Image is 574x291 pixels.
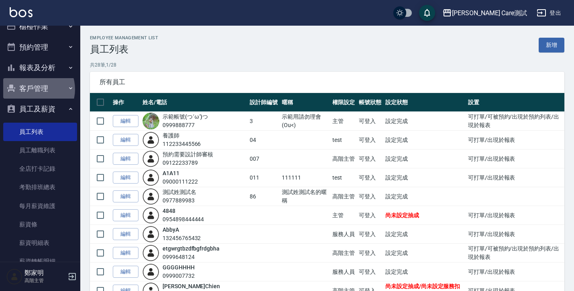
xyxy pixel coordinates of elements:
[3,57,77,78] button: 報表及分析
[383,150,466,168] td: 設定完成
[163,178,197,186] div: 09000111222
[163,272,195,280] div: 0999007732
[90,35,158,40] h2: Employee Management List
[163,264,195,271] a: GGGGHHHH
[383,244,466,263] td: 設定完成
[3,141,77,160] a: 員工離職列表
[142,226,159,242] img: user-login-man-human-body-mobile-person-512.png
[142,245,159,261] img: user-login-man-human-body-mobile-person-512.png
[163,113,208,120] a: 示範帳號(つ´ω`)つ
[163,283,220,289] a: [PERSON_NAME]Chien
[163,159,213,167] div: 09122233789
[90,61,564,69] p: 共 28 筆, 1 / 28
[163,170,179,176] a: A1A11
[163,253,220,261] div: 0999648124
[330,225,357,244] td: 服務人員
[142,169,159,186] img: user-login-man-human-body-mobile-person-512.png
[113,228,138,240] a: 編輯
[163,226,179,233] a: AbbyA
[466,93,564,112] th: 設置
[466,131,564,150] td: 可打單/出現於報表
[90,44,158,55] h3: 員工列表
[140,93,248,112] th: 姓名/電話
[383,187,466,206] td: 設定完成
[248,187,280,206] td: 86
[330,168,357,187] td: test
[452,8,527,18] div: [PERSON_NAME] Care測試
[111,93,140,112] th: 操作
[3,197,77,215] a: 每月薪資維護
[142,113,159,129] img: avatar.jpeg
[113,115,138,127] a: 編輯
[280,168,331,187] td: 111111
[466,263,564,281] td: 可打單/出現於報表
[142,207,159,224] img: user-login-man-human-body-mobile-person-512.png
[163,215,204,224] div: 0954898444444
[383,93,466,112] th: 設定狀態
[113,153,138,165] a: 編輯
[439,5,530,21] button: [PERSON_NAME] Care測試
[113,209,138,222] a: 編輯
[466,150,564,168] td: 可打單/出現於報表
[3,37,77,58] button: 預約管理
[3,178,77,196] a: 考勤排班總表
[357,168,383,187] td: 可登入
[419,5,435,21] button: save
[466,244,564,263] td: 可打單/可被預約/出現於預約列表/出現於報表
[142,131,159,148] img: user-login-man-human-body-mobile-person-512.png
[113,266,138,278] a: 編輯
[248,168,280,187] td: 011
[113,190,138,203] a: 編輯
[163,234,201,242] div: 132456765432
[163,151,213,158] a: 預約需要設計師審核
[248,93,280,112] th: 設計師編號
[383,112,466,131] td: 設定完成
[466,168,564,187] td: 可打單/出現於報表
[383,225,466,244] td: 設定完成
[466,112,564,131] td: 可打單/可被預約/出現於預約列表/出現於報表
[142,188,159,205] img: user-login-man-human-body-mobile-person-512.png
[163,245,220,252] a: etgwrgtbzdfbgfrdgbha
[3,160,77,178] a: 全店打卡記錄
[539,38,564,53] a: 新增
[163,140,201,148] div: 112233445566
[113,172,138,184] a: 編輯
[330,263,357,281] td: 服務人員
[6,269,22,285] img: Person
[3,99,77,119] button: 員工及薪資
[330,131,357,150] td: test
[163,132,179,139] a: 養護師
[3,234,77,252] a: 薪資明細表
[163,189,196,195] a: 測試姓測試名
[357,206,383,225] td: 可登入
[357,131,383,150] td: 可登入
[330,206,357,225] td: 主管
[248,112,280,131] td: 3
[357,263,383,281] td: 可登入
[248,131,280,150] td: 04
[24,277,65,284] p: 高階主管
[280,93,331,112] th: 暱稱
[357,187,383,206] td: 可登入
[280,112,331,131] td: 示範用請勿理會(Ou<)
[3,78,77,99] button: 客戶管理
[113,247,138,259] a: 編輯
[466,225,564,244] td: 可打單/出現於報表
[383,168,466,187] td: 設定完成
[142,150,159,167] img: user-login-man-human-body-mobile-person-512.png
[330,112,357,131] td: 主管
[3,16,77,37] button: 櫃檯作業
[357,112,383,131] td: 可登入
[357,244,383,263] td: 可登入
[3,123,77,141] a: 員工列表
[357,93,383,112] th: 帳號狀態
[466,206,564,225] td: 可打單/出現於報表
[330,93,357,112] th: 權限設定
[383,263,466,281] td: 設定完成
[100,78,555,86] span: 所有員工
[330,244,357,263] td: 高階主管
[383,131,466,150] td: 設定完成
[248,150,280,168] td: 007
[357,150,383,168] td: 可登入
[280,187,331,206] td: 測試姓測試名的暱稱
